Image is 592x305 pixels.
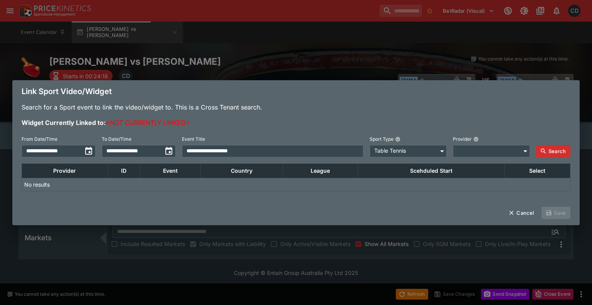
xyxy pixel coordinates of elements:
p: To Date/Time [102,136,131,142]
button: toggle date time picker [162,144,176,158]
button: Sport Type [395,136,400,142]
th: Event [140,163,201,178]
th: Scehduled Start [358,163,505,178]
span: <NOT CURRENTLY LINKED> [106,119,190,126]
div: Link Sport Video/Widget [12,80,580,103]
th: Country [201,163,283,178]
th: League [283,163,358,178]
p: From Date/Time [22,136,57,142]
b: Widget Currently Linked to: [22,119,106,126]
p: Event Title [182,136,205,142]
button: Provider [473,136,479,142]
p: Search for a Sport event to link the video/widget to. This is a Cross Tenant search. [22,103,570,112]
div: Table Tennis [370,145,447,157]
p: Sport Type [370,136,394,142]
p: Provider [453,136,472,142]
th: Select [505,163,570,178]
button: Search [536,145,570,157]
th: Provider [22,163,108,178]
th: ID [108,163,140,178]
td: No results [22,178,283,191]
button: toggle date time picker [82,144,96,158]
button: Cancel [504,207,538,219]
